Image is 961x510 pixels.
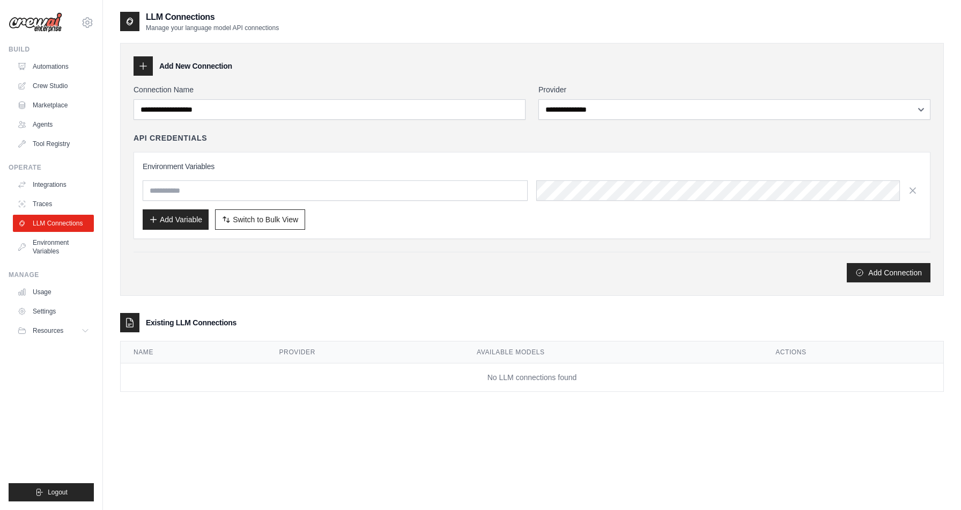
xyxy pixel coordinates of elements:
th: Actions [763,341,943,363]
span: Resources [33,326,63,335]
a: Marketplace [13,97,94,114]
h4: API Credentials [134,133,207,143]
h3: Add New Connection [159,61,232,71]
button: Add Variable [143,209,209,230]
label: Provider [538,84,930,95]
a: Automations [13,58,94,75]
button: Resources [13,322,94,339]
button: Logout [9,483,94,501]
a: LLM Connections [13,215,94,232]
div: Manage [9,271,94,279]
a: Crew Studio [13,77,94,94]
td: No LLM connections found [121,363,943,392]
a: Environment Variables [13,234,94,260]
img: Logo [9,12,62,33]
label: Connection Name [134,84,526,95]
h2: LLM Connections [146,11,279,24]
a: Agents [13,116,94,133]
span: Logout [48,488,68,497]
a: Traces [13,195,94,213]
div: Build [9,45,94,54]
a: Settings [13,303,94,320]
th: Available Models [464,341,763,363]
div: Operate [9,163,94,172]
span: Switch to Bulk View [233,214,298,225]
a: Tool Registry [13,135,94,152]
a: Integrations [13,176,94,193]
button: Switch to Bulk View [215,209,305,230]
th: Provider [267,341,464,363]
h3: Environment Variables [143,161,921,172]
p: Manage your language model API connections [146,24,279,32]
th: Name [121,341,267,363]
h3: Existing LLM Connections [146,317,236,328]
a: Usage [13,283,94,301]
button: Add Connection [847,263,930,282]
